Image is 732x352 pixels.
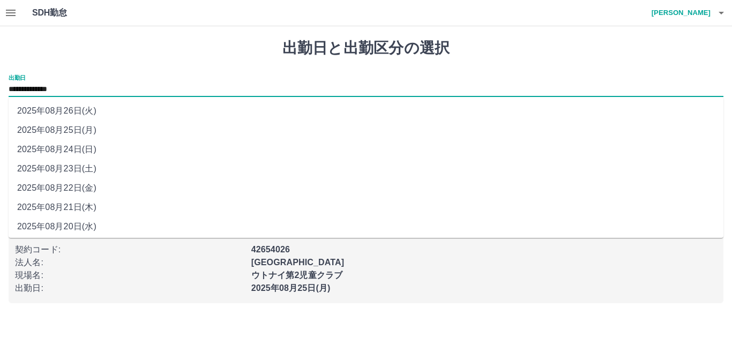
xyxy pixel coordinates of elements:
b: 42654026 [251,245,290,254]
b: [GEOGRAPHIC_DATA] [251,258,345,267]
p: 法人名 : [15,256,245,269]
li: 2025年08月23日(土) [9,159,723,178]
b: ウトナイ第2児童クラブ [251,271,343,280]
p: 契約コード : [15,243,245,256]
li: 2025年08月19日(火) [9,236,723,256]
p: 出勤日 : [15,282,245,295]
li: 2025年08月24日(日) [9,140,723,159]
li: 2025年08月25日(月) [9,121,723,140]
li: 2025年08月22日(金) [9,178,723,198]
p: 現場名 : [15,269,245,282]
h1: 出勤日と出勤区分の選択 [9,39,723,57]
label: 出勤日 [9,73,26,81]
b: 2025年08月25日(月) [251,283,331,293]
li: 2025年08月26日(火) [9,101,723,121]
li: 2025年08月21日(木) [9,198,723,217]
li: 2025年08月20日(水) [9,217,723,236]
